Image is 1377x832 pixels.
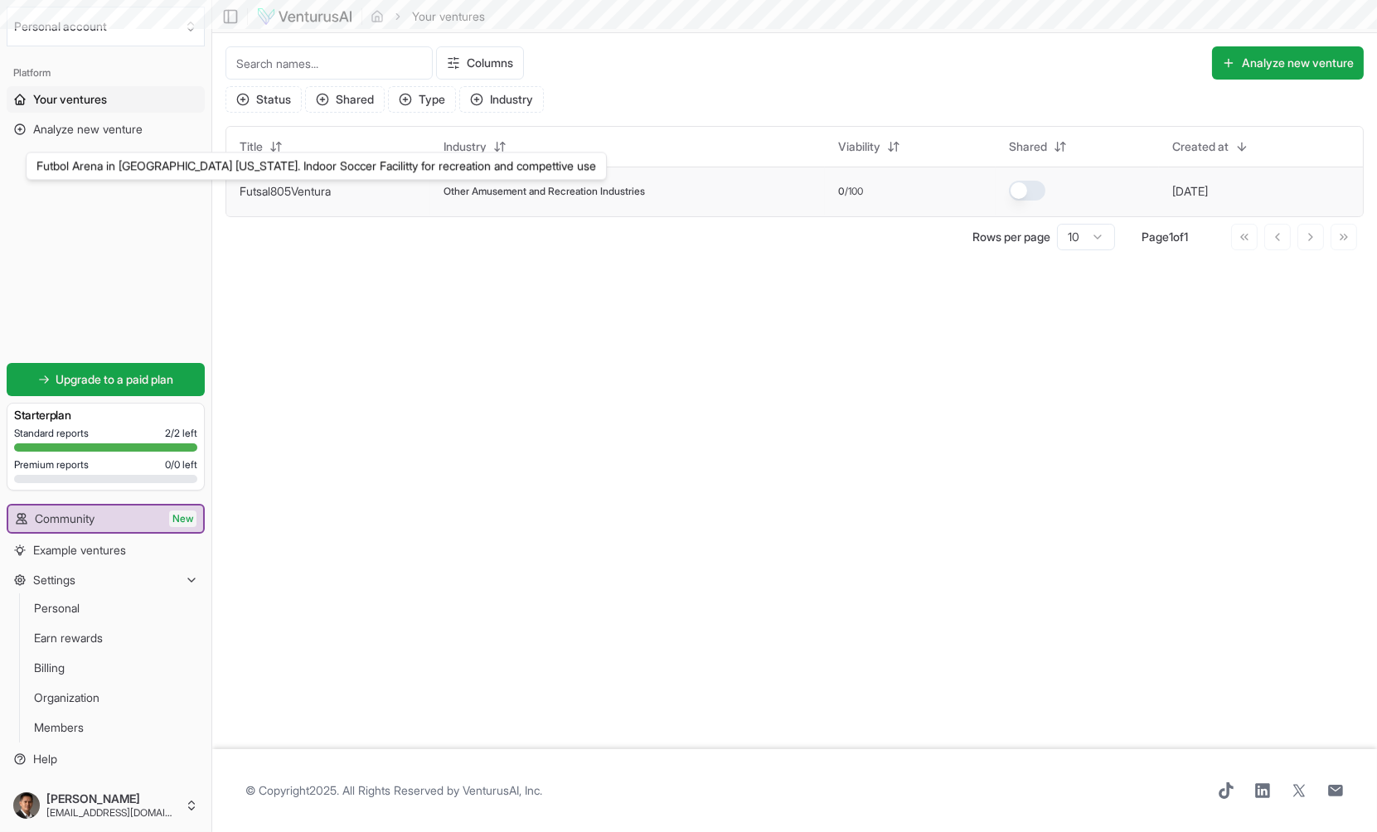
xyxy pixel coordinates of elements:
span: Analyze new venture [33,121,143,138]
span: 0 [838,185,845,198]
button: Industry [459,86,544,113]
span: Your ventures [33,91,107,108]
button: Shared [305,86,385,113]
button: Analyze new venture [1212,46,1364,80]
a: Organization [27,684,185,711]
p: Rows per page [972,229,1050,245]
p: Futbol Arena in [GEOGRAPHIC_DATA] [US_STATE]. Indoor Soccer Facilitty for recreation and competti... [36,157,596,174]
a: Example ventures [7,537,205,564]
a: Personal [27,595,185,622]
button: Created at [1162,133,1258,160]
span: Billing [34,660,65,676]
input: Search names... [225,46,433,80]
span: Title [240,138,263,155]
a: Futsal805Ventura [240,184,331,198]
span: Help [33,751,57,767]
span: Page [1142,230,1169,244]
span: Viability [838,138,880,155]
span: of [1173,230,1184,244]
span: Personal [34,600,80,617]
span: 0 / 0 left [165,458,197,472]
span: Settings [33,572,75,588]
button: Industry [434,133,516,160]
a: Billing [27,655,185,681]
button: [PERSON_NAME][EMAIL_ADDRESS][DOMAIN_NAME] [7,786,205,825]
img: ALV-UjXBOcLxPZyufYl36w3MiB-nNYR-XRJyCVqoEYYLXiLpLhrHX4cJDZzrVmf0aIvVRYfzsPTz_iCJqtPAJdcZap9K98kpC... [13,792,40,819]
span: [EMAIL_ADDRESS][DOMAIN_NAME] [46,806,178,820]
span: /100 [845,185,863,198]
a: Help [7,746,205,772]
span: © Copyright 2025 . All Rights Reserved by . [245,782,542,799]
button: [DATE] [1172,183,1208,200]
a: CommunityNew [8,505,203,532]
span: Upgrade to a paid plan [56,371,174,388]
button: Columns [436,46,524,80]
a: Your ventures [7,86,205,113]
button: Status [225,86,302,113]
a: VenturusAI, Inc [463,783,540,797]
a: Upgrade to a paid plan [7,363,205,396]
span: Created at [1172,138,1229,155]
span: [PERSON_NAME] [46,791,178,806]
h3: Starter plan [14,407,197,423]
button: Settings [7,567,205,593]
a: Members [27,714,185,741]
button: Type [388,86,456,113]
span: Shared [1009,138,1047,155]
span: Standard reports [14,427,89,440]
span: Example ventures [33,542,126,559]
a: Analyze new venture [7,116,205,143]
button: Futsal805Ventura [240,183,331,200]
span: Industry [444,138,487,155]
span: Organization [34,689,99,706]
span: 1 [1184,230,1188,244]
button: Shared [999,133,1077,160]
div: Platform [7,60,205,86]
span: New [169,510,196,527]
button: Title [230,133,293,160]
span: 2 / 2 left [165,427,197,440]
span: 1 [1169,230,1173,244]
button: Viability [828,133,910,160]
span: Community [35,510,95,527]
span: Members [34,719,84,736]
a: Earn rewards [27,625,185,651]
span: Earn rewards [34,630,103,646]
span: Premium reports [14,458,89,472]
span: Other Amusement and Recreation Industries [444,185,645,198]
